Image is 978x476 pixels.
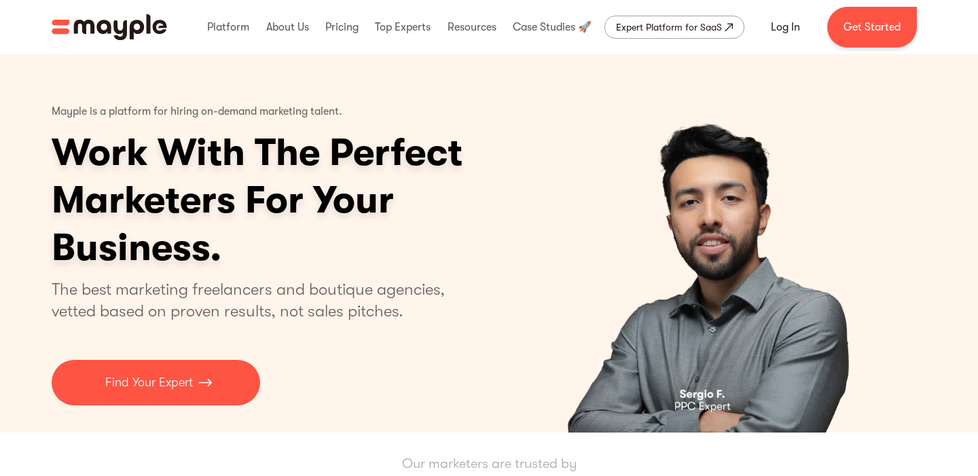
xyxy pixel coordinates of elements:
[827,7,917,48] a: Get Started
[52,278,461,322] p: The best marketing freelancers and boutique agencies, vetted based on proven results, not sales p...
[105,373,193,392] p: Find Your Expert
[52,14,167,40] img: Mayple logo
[52,360,260,405] a: Find Your Expert
[604,16,744,39] a: Expert Platform for SaaS
[616,19,722,35] div: Expert Platform for SaaS
[755,11,816,43] a: Log In
[52,129,568,272] h1: Work With The Perfect Marketers For Your Business.
[52,95,342,129] p: Mayple is a platform for hiring on-demand marketing talent.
